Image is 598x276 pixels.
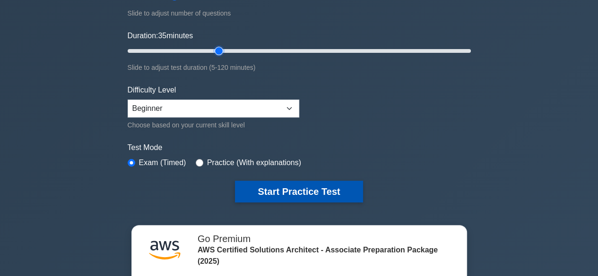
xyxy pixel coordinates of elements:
[207,157,301,168] label: Practice (With explanations)
[128,62,471,73] div: Slide to adjust test duration (5-120 minutes)
[128,8,471,19] div: Slide to adjust number of questions
[139,157,186,168] label: Exam (Timed)
[235,181,363,202] button: Start Practice Test
[128,84,176,96] label: Difficulty Level
[128,142,471,153] label: Test Mode
[128,30,193,42] label: Duration: minutes
[128,119,299,131] div: Choose based on your current skill level
[158,32,166,40] span: 35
